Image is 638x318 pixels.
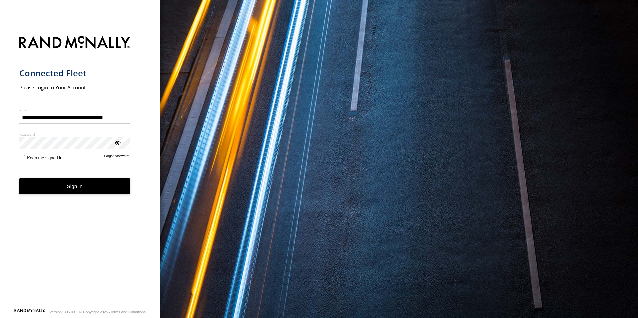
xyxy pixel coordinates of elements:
[19,132,130,137] label: Password
[110,310,146,314] a: Terms and Conditions
[19,107,130,112] label: Email
[19,32,141,308] form: main
[27,155,62,160] span: Keep me signed in
[104,154,130,160] a: Forgot password?
[14,309,45,315] a: Visit our Website
[79,310,146,314] div: © Copyright 2025 -
[50,310,75,314] div: Version: 305.03
[19,35,130,52] img: Rand McNally
[114,139,121,146] div: ViewPassword
[19,84,130,91] h2: Please Login to Your Account
[19,68,130,79] h1: Connected Fleet
[21,155,25,159] input: Keep me signed in
[19,178,130,195] button: Sign in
